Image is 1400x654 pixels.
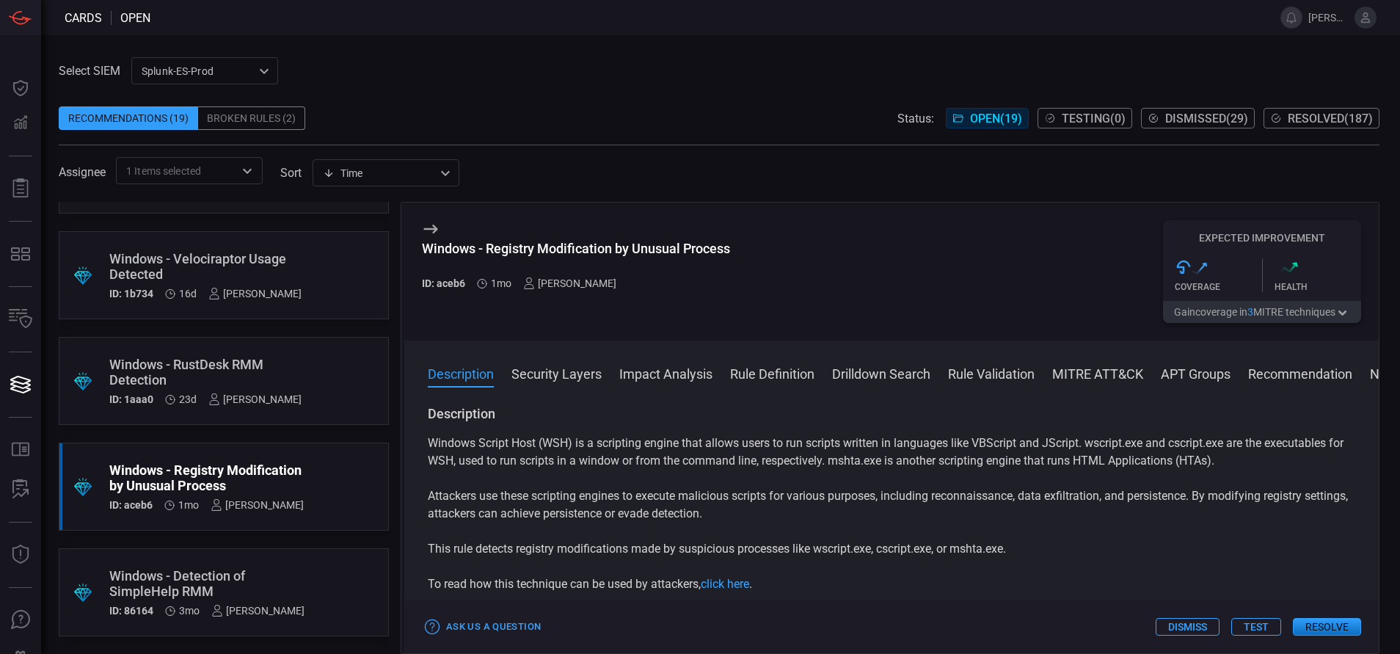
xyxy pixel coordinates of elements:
span: Sep 28, 2025 9:55 AM [179,288,197,299]
label: sort [280,166,302,180]
span: Aug 31, 2025 11:50 AM [178,499,199,511]
div: Windows - Registry Modification by Unusual Process [422,241,730,256]
label: Select SIEM [59,64,120,78]
span: Aug 31, 2025 11:50 AM [491,277,511,289]
h5: ID: 1b734 [109,288,153,299]
div: Windows - Detection of SimpleHelp RMM [109,568,305,599]
button: Reports [3,171,38,206]
div: [PERSON_NAME] [208,288,302,299]
p: Attackers use these scripting engines to execute malicious scripts for various purposes, includin... [428,487,1355,523]
span: Cards [65,11,102,25]
button: Threat Intelligence [3,537,38,573]
span: Status: [897,112,934,126]
span: Dismissed ( 29 ) [1165,112,1248,126]
span: Assignee [59,165,106,179]
button: Detections [3,106,38,141]
button: Resolve [1293,618,1361,636]
button: ALERT ANALYSIS [3,472,38,507]
button: Ask Us a Question [422,616,544,639]
div: Coverage [1175,282,1262,292]
h5: ID: 86164 [109,605,153,617]
div: [PERSON_NAME] [523,277,616,289]
div: Windows - RustDesk RMM Detection [109,357,302,388]
div: [PERSON_NAME] [211,499,304,511]
span: open [120,11,150,25]
button: Description [428,364,494,382]
button: Drilldown Search [832,364,930,382]
span: [PERSON_NAME].[PERSON_NAME] [1308,12,1349,23]
button: Rule Catalog [3,432,38,468]
button: Open(19) [946,108,1029,128]
h5: ID: aceb6 [109,499,153,511]
button: Recommendation [1248,364,1352,382]
span: Open ( 19 ) [970,112,1022,126]
div: Broken Rules (2) [198,106,305,130]
span: Resolved ( 187 ) [1288,112,1373,126]
button: Impact Analysis [619,364,712,382]
button: Dashboard [3,70,38,106]
h5: Expected Improvement [1163,232,1361,244]
button: Dismiss [1156,618,1219,636]
a: click here [701,577,749,591]
span: 3 [1247,306,1253,318]
p: Windows Script Host (WSH) is a scripting engine that allows users to run scripts written in langu... [428,435,1355,470]
button: Test [1231,618,1281,636]
p: To read how this technique can be used by attackers, . [428,575,1355,593]
h5: ID: aceb6 [422,277,465,289]
span: Sep 21, 2025 11:14 AM [179,393,197,405]
span: 1 Items selected [126,164,201,178]
button: Inventory [3,302,38,337]
button: Testing(0) [1038,108,1132,128]
button: Security Layers [511,364,602,382]
button: Open [237,161,258,181]
button: Rule Definition [730,364,814,382]
button: Rule Validation [948,364,1035,382]
button: MITRE - Detection Posture [3,236,38,272]
div: Recommendations (19) [59,106,198,130]
span: Testing ( 0 ) [1062,112,1126,126]
h5: ID: 1aaa0 [109,393,153,405]
div: Windows - Velociraptor Usage Detected [109,251,302,282]
p: This rule detects registry modifications made by suspicious processes like wscript.exe, cscript.e... [428,540,1355,558]
span: Jul 06, 2025 8:48 AM [179,605,200,617]
button: Dismissed(29) [1141,108,1255,128]
p: Splunk-ES-Prod [142,64,255,79]
h3: Description [428,405,1355,423]
button: APT Groups [1161,364,1231,382]
button: Gaincoverage in3MITRE techniques [1163,301,1361,323]
button: Resolved(187) [1264,108,1379,128]
div: Health [1275,282,1362,292]
button: Ask Us A Question [3,603,38,638]
button: Cards [3,367,38,402]
button: MITRE ATT&CK [1052,364,1143,382]
div: [PERSON_NAME] [208,393,302,405]
div: Time [323,166,436,181]
div: [PERSON_NAME] [211,605,305,617]
div: Windows - Registry Modification by Unusual Process [109,462,304,493]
